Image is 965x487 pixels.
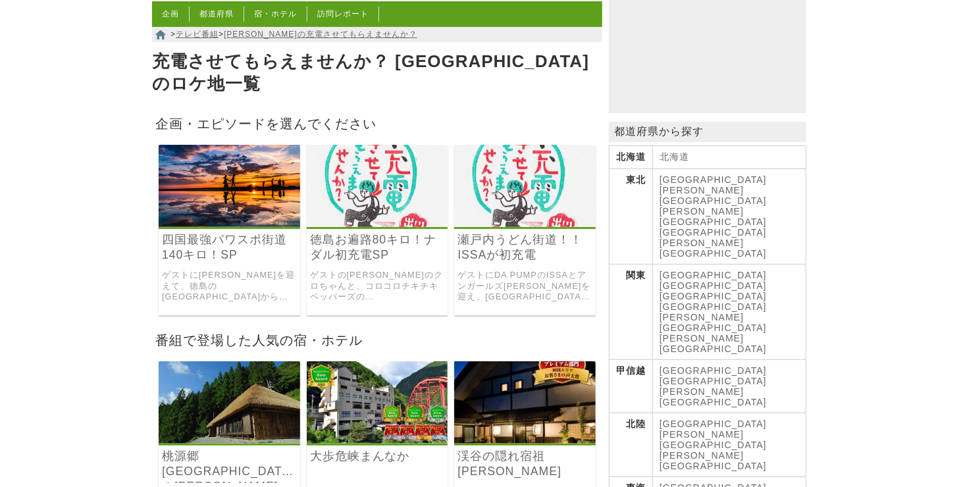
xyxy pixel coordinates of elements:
[660,185,767,206] a: [PERSON_NAME][GEOGRAPHIC_DATA]
[610,360,653,413] th: 甲信越
[307,218,448,229] a: 出川哲朗の充電させてもらえませんか？ 行くぞ！徳島お遍路の旅！第1番札所”霊山寺”からズズーっと10ヵ寺制覇でパワスポ街道80キロ！ですがクロちゃんナダルが大暴走！ヤバいよヤバいよSP
[660,291,767,301] a: [GEOGRAPHIC_DATA]
[610,265,653,360] th: 関東
[457,232,592,263] a: 瀬戸内うどん街道！！ISSAが初充電
[199,9,234,18] a: 都道府県
[254,9,297,18] a: 宿・ホテル
[660,450,767,471] a: [PERSON_NAME][GEOGRAPHIC_DATA]
[660,376,767,386] a: [GEOGRAPHIC_DATA]
[159,218,300,229] a: 出川哲朗の充電させてもらえませんか？ 絶景の秘境''祖谷渓谷''から四国最強パワスポ街道140キロ！こんぴらさん通って瀬戸内海！ですがこじるりうどん食べすぎひゃ～ヤバいよヤバいよSP
[152,47,602,99] h1: 充電させてもらえませんか？ [GEOGRAPHIC_DATA]のロケ地一覧
[152,328,602,351] h2: 番組で登場した人気の宿・ホテル
[310,270,445,303] a: ゲストの[PERSON_NAME]のクロちゃんと、コロコロチキチキペッパーズの[GEOGRAPHIC_DATA]で、[PERSON_NAME]のお遍路をまわった旅。
[152,27,602,42] nav: > >
[162,270,297,303] a: ゲストに[PERSON_NAME]を迎えて、徳島の[GEOGRAPHIC_DATA]から四国のパワースポットを巡り、日本のウユニ塩湖と言われる[GEOGRAPHIC_DATA]の父母ヶ浜を目指す旅。
[660,419,767,429] a: [GEOGRAPHIC_DATA]
[660,227,767,238] a: [GEOGRAPHIC_DATA]
[162,232,297,263] a: 四国最強パワスポ街道140キロ！SP
[610,169,653,265] th: 東北
[660,365,767,376] a: [GEOGRAPHIC_DATA]
[457,449,592,479] a: 渓谷の隠れ宿祖[PERSON_NAME]
[310,232,445,263] a: 徳島お遍路80キロ！ナダル初充電SP
[660,429,767,450] a: [PERSON_NAME][GEOGRAPHIC_DATA]
[660,333,744,344] a: [PERSON_NAME]
[660,301,767,312] a: [GEOGRAPHIC_DATA]
[224,30,417,39] a: [PERSON_NAME]の充電させてもらえませんか？
[317,9,369,18] a: 訪問レポート
[457,270,592,303] a: ゲストにDA PUMPのISSAとアンガールズ[PERSON_NAME]を迎え、[GEOGRAPHIC_DATA]の[GEOGRAPHIC_DATA]から[GEOGRAPHIC_DATA]の[G...
[159,145,300,227] img: 出川哲朗の充電させてもらえませんか？ 絶景の秘境''祖谷渓谷''から四国最強パワスポ街道140キロ！こんぴらさん通って瀬戸内海！ですがこじるりうどん食べすぎひゃ～ヤバいよヤバいよSP
[660,386,767,407] a: [PERSON_NAME][GEOGRAPHIC_DATA]
[610,146,653,169] th: 北海道
[152,112,602,135] h2: 企画・エピソードを選んでください
[660,151,689,162] a: 北海道
[307,361,448,444] img: 大歩危峡まんなか
[660,312,767,333] a: [PERSON_NAME][GEOGRAPHIC_DATA]
[660,344,767,354] a: [GEOGRAPHIC_DATA]
[454,361,596,444] img: 渓谷の隠れ宿祖谷美人
[307,434,448,446] a: 大歩危峡まんなか
[307,145,448,227] img: 出川哲朗の充電させてもらえませんか？ 行くぞ！徳島お遍路の旅！第1番札所”霊山寺”からズズーっと10ヵ寺制覇でパワスポ街道80キロ！ですがクロちゃんナダルが大暴走！ヤバいよヤバいよSP
[176,30,219,39] a: テレビ番組
[660,280,767,291] a: [GEOGRAPHIC_DATA]
[310,449,445,464] a: 大歩危峡まんなか
[162,449,297,479] a: 桃源郷[GEOGRAPHIC_DATA]の[PERSON_NAME]
[454,218,596,229] a: 出川哲朗の充電させてもらえませんか？ 瀬戸内は最高！鳴門の大渦から極上うどん街道130キロ！ゴールは香川の”噂のゴールドタワー”ですがISSAが初登場！張り切りすぎてアンガ田中がタジタジでヤバい...
[159,434,300,446] a: 桃源郷祖谷の山里
[162,9,179,18] a: 企画
[660,238,767,259] a: [PERSON_NAME][GEOGRAPHIC_DATA]
[660,206,767,227] a: [PERSON_NAME][GEOGRAPHIC_DATA]
[660,174,767,185] a: [GEOGRAPHIC_DATA]
[159,361,300,444] img: 桃源郷祖谷の山里
[610,413,653,477] th: 北陸
[454,434,596,446] a: 渓谷の隠れ宿祖谷美人
[454,145,596,227] img: 出川哲朗の充電させてもらえませんか？ 瀬戸内は最高！鳴門の大渦から極上うどん街道130キロ！ゴールは香川の”噂のゴールドタワー”ですがISSAが初登場！張り切りすぎてアンガ田中がタジタジでヤバい...
[609,122,806,142] p: 都道府県から探す
[660,270,767,280] a: [GEOGRAPHIC_DATA]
